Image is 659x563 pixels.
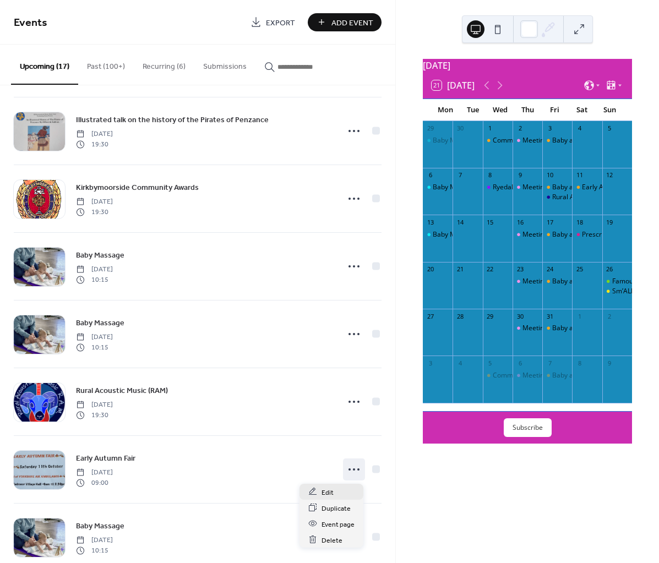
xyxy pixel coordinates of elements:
div: 2 [606,312,614,320]
a: Baby Massage [76,249,124,261]
div: Wed [487,99,514,121]
a: Rural Acoustic Music (RAM) [76,384,168,397]
button: Submissions [194,45,255,84]
button: Subscribe [504,418,552,437]
a: Baby Massage [76,520,124,532]
span: 19:30 [76,207,113,217]
div: Meeting Mums [522,183,569,192]
span: Delete [322,534,342,546]
div: Meeting Mums [513,277,542,286]
div: 8 [486,171,494,179]
div: Sat [569,99,596,121]
div: 5 [486,359,494,367]
div: Early Autumn Fair [572,183,602,192]
div: Baby Massage [423,136,453,145]
span: [DATE] [76,197,113,207]
div: Baby and Toddler Group [542,371,572,380]
div: Baby Massage [433,136,478,145]
div: Famous Give or Take Day [602,277,632,286]
a: Baby Massage [76,316,124,329]
div: 27 [426,312,434,320]
span: Kirkbymoorside Community Awards [76,182,199,194]
div: Ryedale Community Drop-in [483,183,513,192]
div: 19 [606,218,614,226]
div: 16 [516,218,524,226]
div: Community Coffee Morning [483,371,513,380]
div: Sm’ALL Saints [602,287,632,296]
div: Baby and Toddler Group [552,230,627,239]
div: Meeting Mums [513,324,542,333]
div: 1 [575,312,584,320]
button: Recurring (6) [134,45,194,84]
span: Edit [322,487,334,498]
div: Baby Massage [433,183,478,192]
div: 8 [575,359,584,367]
div: 17 [546,218,554,226]
div: Baby Massage [423,230,453,239]
span: Baby Massage [76,250,124,261]
div: 28 [456,312,464,320]
div: Baby and Toddler Group [542,230,572,239]
div: Sun [596,99,623,121]
span: Event page [322,518,355,530]
div: 9 [606,359,614,367]
div: Baby Massage [433,230,478,239]
span: Early Autumn Fair [76,453,135,464]
span: Baby Massage [76,318,124,329]
div: Baby Massage [423,183,453,192]
span: [DATE] [76,129,113,139]
span: 10:15 [76,545,113,555]
div: 5 [606,124,614,133]
div: 7 [546,359,554,367]
div: Ryedale Community Drop-in [493,183,579,192]
div: 6 [426,171,434,179]
div: Meeting Mums [513,136,542,145]
div: 9 [516,171,524,179]
div: Fri [541,99,569,121]
div: Baby and Toddler Group [542,324,572,333]
span: 10:15 [76,342,113,352]
span: [DATE] [76,332,113,342]
span: Rural Acoustic Music (RAM) [76,385,168,397]
div: 31 [546,312,554,320]
div: 14 [456,218,464,226]
div: 2 [516,124,524,133]
div: 10 [546,171,554,179]
span: [DATE] [76,468,113,478]
div: 12 [606,171,614,179]
span: [DATE] [76,265,113,275]
div: Rural Acoustic Music (RAM) [552,193,636,202]
div: 7 [456,171,464,179]
div: Sm’ALL Saints [612,287,655,296]
div: Mon [432,99,459,121]
div: Rural Acoustic Music (RAM) [542,193,572,202]
span: [DATE] [76,535,113,545]
span: Illustrated talk on the history of the Pirates of Penzance [76,114,269,126]
button: Past (100+) [78,45,134,84]
span: Events [14,12,47,34]
div: 20 [426,265,434,274]
div: Meeting Mums [522,230,569,239]
div: 25 [575,265,584,274]
span: 10:15 [76,275,113,285]
div: 22 [486,265,494,274]
div: Meeting Mums [513,230,542,239]
a: Illustrated talk on the history of the Pirates of Penzance [76,113,269,126]
div: 26 [606,265,614,274]
div: 29 [426,124,434,133]
div: Community Coffee Morning [483,136,513,145]
div: 23 [516,265,524,274]
div: Early Autumn Fair [582,183,636,192]
div: Baby and Toddler Group [552,324,627,333]
div: Baby and Toddler Group [542,277,572,286]
div: 4 [456,359,464,367]
span: Export [266,17,295,29]
span: 19:30 [76,139,113,149]
div: 13 [426,218,434,226]
div: 21 [456,265,464,274]
div: Community Coffee Morning [493,136,578,145]
div: Meeting Mums [522,371,569,380]
div: Thu [514,99,541,121]
span: Duplicate [322,502,351,514]
a: Add Event [308,13,382,31]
